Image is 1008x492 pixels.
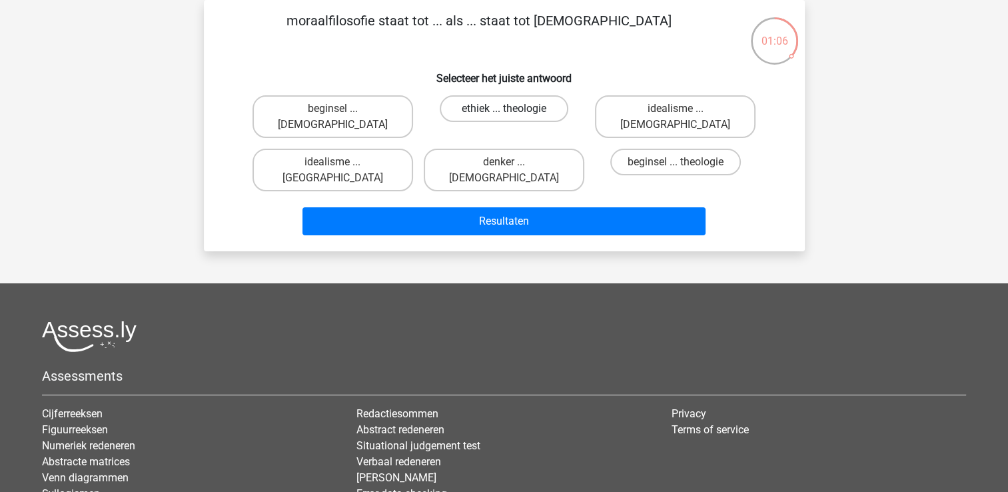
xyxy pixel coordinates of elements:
a: Venn diagrammen [42,471,129,484]
img: Assessly logo [42,321,137,352]
label: beginsel ... theologie [610,149,741,175]
a: Figuurreeksen [42,423,108,436]
p: moraalfilosofie staat tot ... als ... staat tot [DEMOGRAPHIC_DATA] [225,11,734,51]
button: Resultaten [302,207,706,235]
div: 01:06 [750,16,799,49]
a: Redactiesommen [356,407,438,420]
a: Terms of service [672,423,749,436]
a: Cijferreeksen [42,407,103,420]
a: Privacy [672,407,706,420]
h5: Assessments [42,368,966,384]
a: Situational judgement test [356,439,480,452]
a: Abstract redeneren [356,423,444,436]
a: Verbaal redeneren [356,455,441,468]
label: beginsel ... [DEMOGRAPHIC_DATA] [252,95,413,138]
label: denker ... [DEMOGRAPHIC_DATA] [424,149,584,191]
h6: Selecteer het juiste antwoord [225,61,783,85]
a: Numeriek redeneren [42,439,135,452]
label: idealisme ... [DEMOGRAPHIC_DATA] [595,95,756,138]
a: Abstracte matrices [42,455,130,468]
label: ethiek ... theologie [440,95,568,122]
a: [PERSON_NAME] [356,471,436,484]
label: idealisme ... [GEOGRAPHIC_DATA] [252,149,413,191]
